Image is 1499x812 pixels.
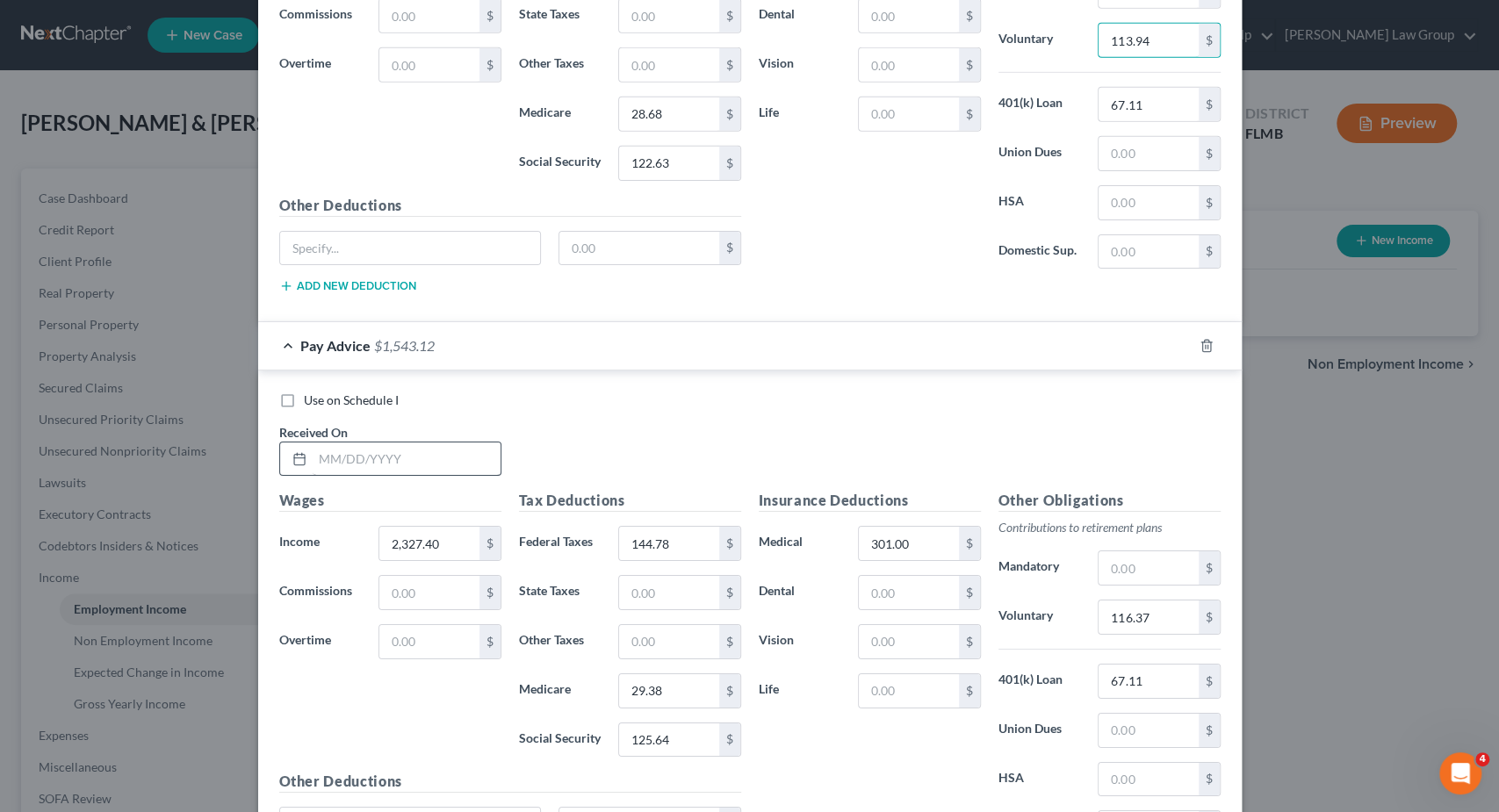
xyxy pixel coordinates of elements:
label: Medicare [510,97,610,132]
input: 0.00 [1099,24,1198,57]
input: 0.00 [619,147,718,180]
div: $ [719,97,740,131]
input: 0.00 [1099,665,1198,698]
h5: Other Obligations [998,490,1221,512]
label: Overtime [270,624,371,659]
div: $ [719,232,740,265]
div: $ [1199,235,1220,269]
input: 0.00 [379,576,479,609]
div: $ [959,48,980,82]
div: $ [959,625,980,658]
h5: Insurance Deductions [759,490,981,512]
div: $ [719,674,740,708]
input: 0.00 [619,723,718,757]
label: State Taxes [510,575,610,610]
input: MM/DD/YYYY [313,442,501,476]
input: 0.00 [379,625,479,658]
input: 0.00 [619,576,718,609]
div: $ [479,527,501,560]
input: 0.00 [1099,714,1198,747]
input: 0.00 [1099,88,1198,121]
input: 0.00 [859,674,958,708]
h5: Wages [279,490,501,512]
label: Social Security [510,146,610,181]
div: $ [479,576,501,609]
label: Vision [750,47,850,83]
input: 0.00 [1099,186,1198,219]
iframe: Intercom live chat [1439,752,1481,794]
label: Dental [750,575,850,610]
label: Union Dues [990,713,1090,748]
input: 0.00 [1099,551,1198,585]
label: HSA [990,762,1090,797]
label: Federal Taxes [510,526,610,561]
input: 0.00 [1099,600,1198,634]
div: $ [719,723,740,757]
label: Domestic Sup. [990,234,1090,269]
input: 0.00 [619,674,718,708]
label: Voluntary [990,23,1090,58]
input: 0.00 [379,527,479,560]
div: $ [479,48,501,82]
h5: Other Deductions [279,771,741,793]
label: Vision [750,624,850,659]
div: $ [1199,600,1220,634]
span: Income [279,534,320,549]
input: 0.00 [619,97,718,131]
label: HSA [990,185,1090,220]
div: $ [719,576,740,609]
div: $ [719,625,740,658]
input: 0.00 [619,625,718,658]
div: $ [959,674,980,708]
label: Overtime [270,47,371,83]
input: 0.00 [1099,235,1198,269]
label: Other Taxes [510,624,610,659]
label: Voluntary [990,600,1090,635]
p: Contributions to retirement plans [998,519,1221,536]
span: Received On [279,425,348,440]
input: 0.00 [1099,763,1198,796]
input: 0.00 [859,527,958,560]
div: $ [1199,714,1220,747]
span: Use on Schedule I [304,392,399,407]
span: 4 [1475,752,1489,766]
input: 0.00 [559,232,719,265]
div: $ [719,147,740,180]
div: $ [1199,551,1220,585]
div: $ [959,527,980,560]
input: 0.00 [859,576,958,609]
input: 0.00 [379,48,479,82]
span: Pay Advice [300,337,371,354]
label: Other Taxes [510,47,610,83]
label: Social Security [510,722,610,758]
input: 0.00 [1099,137,1198,170]
div: $ [719,48,740,82]
label: Medicare [510,673,610,708]
input: Specify... [280,232,541,265]
label: Commissions [270,575,371,610]
input: 0.00 [859,48,958,82]
input: 0.00 [619,527,718,560]
label: Life [750,673,850,708]
label: 401(k) Loan [990,87,1090,122]
label: Mandatory [990,550,1090,586]
div: $ [1199,88,1220,121]
div: $ [719,527,740,560]
label: Medical [750,526,850,561]
div: $ [1199,763,1220,796]
button: Add new deduction [279,279,416,293]
div: $ [1199,665,1220,698]
input: 0.00 [859,97,958,131]
label: 401(k) Loan [990,664,1090,699]
input: 0.00 [619,48,718,82]
div: $ [479,625,501,658]
span: $1,543.12 [374,337,435,354]
div: $ [959,576,980,609]
div: $ [959,97,980,131]
div: $ [1199,137,1220,170]
input: 0.00 [859,625,958,658]
div: $ [1199,186,1220,219]
label: Life [750,97,850,132]
h5: Tax Deductions [519,490,741,512]
label: Union Dues [990,136,1090,171]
